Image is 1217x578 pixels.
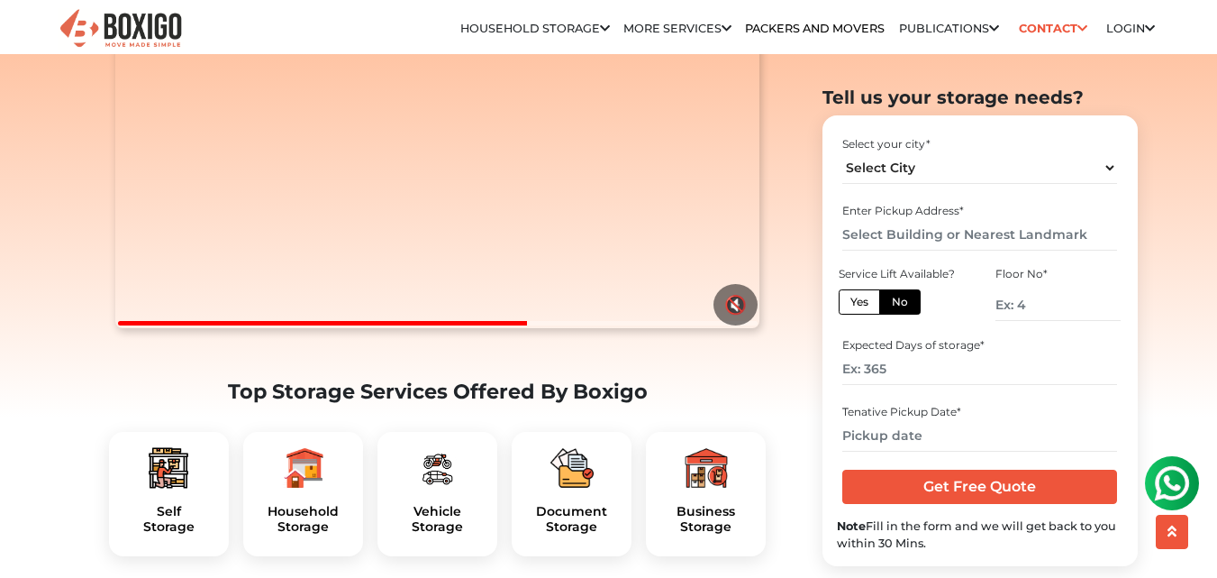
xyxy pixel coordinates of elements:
a: More services [623,22,731,35]
label: No [879,289,921,314]
a: Household Storage [460,22,610,35]
label: Yes [839,289,880,314]
h5: Business Storage [660,504,751,535]
img: Boxigo [58,7,184,51]
div: Fill in the form and we will get back to you within 30 Mins. [837,517,1123,551]
a: SelfStorage [123,504,214,535]
input: Ex: 4 [995,289,1120,320]
img: boxigo_packers_and_movers_plan [281,446,324,490]
h5: Vehicle Storage [392,504,483,535]
button: 🔇 [713,284,758,326]
div: Expected Days of storage [842,337,1117,353]
b: Note [837,518,866,532]
img: boxigo_packers_and_movers_plan [415,446,459,490]
a: Publications [899,22,999,35]
h2: Tell us your storage needs? [822,87,1138,108]
h5: Self Storage [123,504,214,535]
div: Tenative Pickup Date [842,403,1117,419]
a: Login [1106,22,1155,35]
a: Packers and Movers [745,22,885,35]
input: Ex: 365 [842,353,1117,385]
img: boxigo_packers_and_movers_plan [147,446,190,490]
a: HouseholdStorage [258,504,349,535]
div: Floor No [995,265,1120,281]
div: Enter Pickup Address [842,202,1117,218]
input: Select Building or Nearest Landmark [842,218,1117,250]
div: Select your city [842,135,1117,151]
img: whatsapp-icon.svg [18,18,54,54]
a: BusinessStorage [660,504,751,535]
a: Contact [1013,14,1093,42]
h5: Household Storage [258,504,349,535]
input: Pickup date [842,419,1117,451]
img: boxigo_packers_and_movers_plan [550,446,594,490]
button: scroll up [1156,515,1188,549]
div: Service Lift Available? [839,265,963,281]
h2: Top Storage Services Offered By Boxigo [109,380,767,404]
img: boxigo_packers_and_movers_plan [685,446,728,490]
a: VehicleStorage [392,504,483,535]
a: DocumentStorage [526,504,617,535]
video: Your browser does not support the video tag. [115,5,759,328]
h5: Document Storage [526,504,617,535]
input: Get Free Quote [842,470,1117,504]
